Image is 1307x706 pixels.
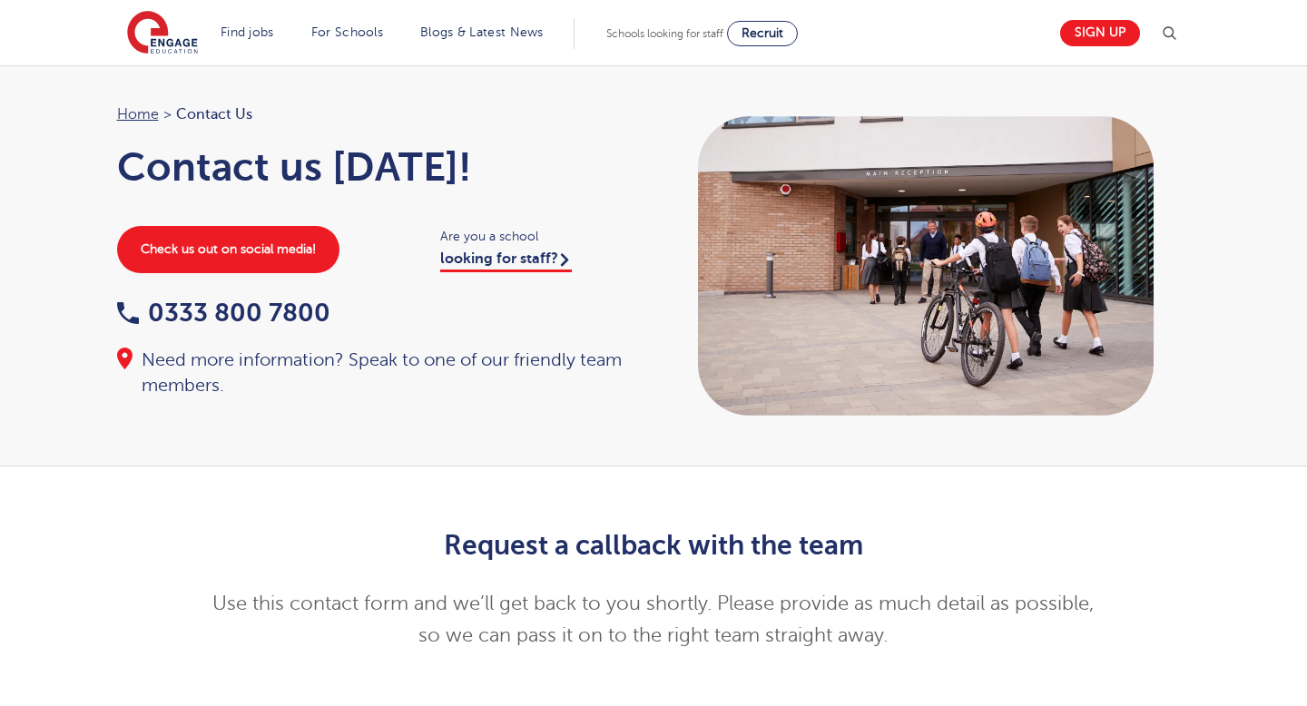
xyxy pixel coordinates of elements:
[117,106,159,123] a: Home
[440,250,572,272] a: looking for staff?
[742,26,783,40] span: Recruit
[117,299,330,327] a: 0333 800 7800
[209,530,1099,561] h2: Request a callback with the team
[727,21,798,46] a: Recruit
[117,103,636,126] nav: breadcrumb
[606,27,723,40] span: Schools looking for staff
[311,25,383,39] a: For Schools
[212,593,1094,646] span: Use this contact form and we’ll get back to you shortly. Please provide as much detail as possibl...
[176,103,252,126] span: Contact Us
[127,11,198,56] img: Engage Education
[117,226,339,273] a: Check us out on social media!
[163,106,172,123] span: >
[440,226,635,247] span: Are you a school
[221,25,274,39] a: Find jobs
[117,144,636,190] h1: Contact us [DATE]!
[420,25,544,39] a: Blogs & Latest News
[117,348,636,398] div: Need more information? Speak to one of our friendly team members.
[1060,20,1140,46] a: Sign up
